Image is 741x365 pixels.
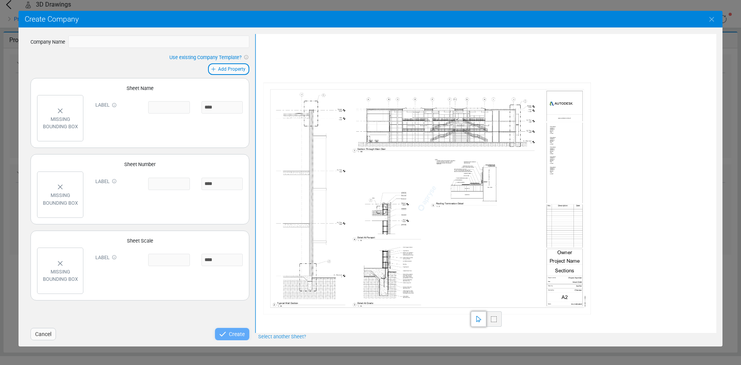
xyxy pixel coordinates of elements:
span: Create Company [25,15,79,24]
div: Company Name [30,38,65,46]
div: Sheet Number [31,161,249,168]
div: Sheet Name [31,85,249,92]
span: Use existing Company Template? [169,54,242,61]
div: Label [95,178,110,185]
span: Cancel [35,329,51,339]
div: Label [95,101,110,109]
span: Add Property [218,66,245,73]
div: Select another Sheet? [255,333,716,340]
div: Missing bounding box [41,268,80,283]
div: Missing bounding box [41,115,80,130]
div: Label [95,254,110,261]
div: Missing bounding box [41,192,80,206]
button: Close [701,8,722,30]
div: Sheet Scale [31,237,249,244]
